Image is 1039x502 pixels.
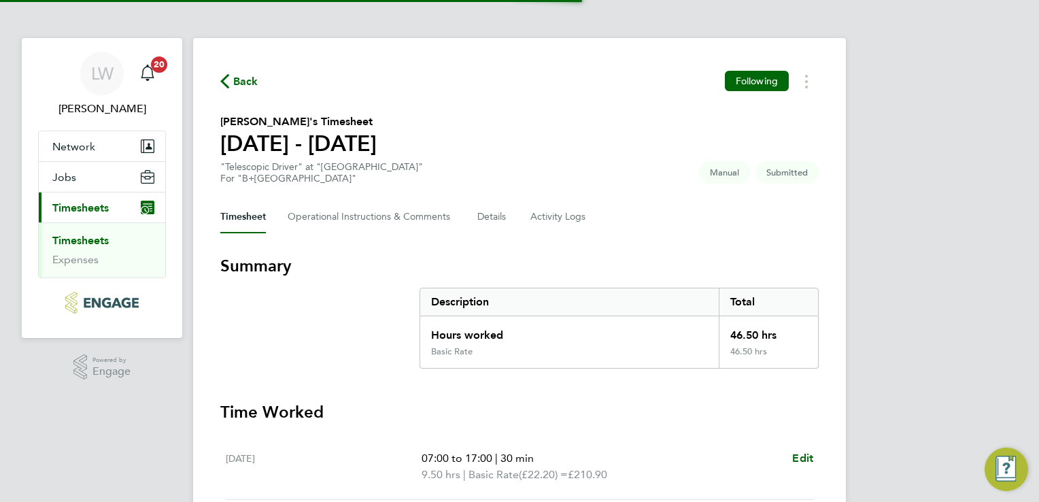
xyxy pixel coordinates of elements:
[92,366,131,378] span: Engage
[220,161,423,184] div: "Telescopic Driver" at "[GEOGRAPHIC_DATA]"
[463,468,466,481] span: |
[39,162,165,192] button: Jobs
[52,171,76,184] span: Jobs
[431,346,473,357] div: Basic Rate
[288,201,456,233] button: Operational Instructions & Comments
[220,130,377,157] h1: [DATE] - [DATE]
[52,140,95,153] span: Network
[220,255,819,277] h3: Summary
[530,201,587,233] button: Activity Logs
[794,71,819,92] button: Timesheets Menu
[65,292,138,314] img: bandk-logo-retina.png
[39,222,165,278] div: Timesheets
[420,316,719,346] div: Hours worked
[719,346,818,368] div: 46.50 hrs
[422,468,460,481] span: 9.50 hrs
[39,131,165,161] button: Network
[38,292,166,314] a: Go to home page
[39,193,165,222] button: Timesheets
[220,401,819,423] h3: Time Worked
[725,71,789,91] button: Following
[226,450,422,483] div: [DATE]
[792,450,813,467] a: Edit
[92,354,131,366] span: Powered by
[755,161,819,184] span: This timesheet is Submitted.
[719,288,818,316] div: Total
[519,468,568,481] span: (£22.20) =
[568,468,607,481] span: £210.90
[22,38,182,338] nav: Main navigation
[420,288,819,369] div: Summary
[151,56,167,73] span: 20
[52,234,109,247] a: Timesheets
[985,448,1028,491] button: Engage Resource Center
[500,452,534,465] span: 30 min
[134,52,161,95] a: 20
[220,201,266,233] button: Timesheet
[52,201,109,214] span: Timesheets
[38,52,166,117] a: LW[PERSON_NAME]
[73,354,131,380] a: Powered byEngage
[233,73,258,90] span: Back
[736,75,778,87] span: Following
[495,452,498,465] span: |
[792,452,813,465] span: Edit
[469,467,519,483] span: Basic Rate
[220,114,377,130] h2: [PERSON_NAME]'s Timesheet
[52,253,99,266] a: Expenses
[422,452,492,465] span: 07:00 to 17:00
[420,288,719,316] div: Description
[91,65,114,82] span: LW
[719,316,818,346] div: 46.50 hrs
[699,161,750,184] span: This timesheet was manually created.
[477,201,509,233] button: Details
[38,101,166,117] span: Lee Wareham
[220,173,423,184] div: For "B+[GEOGRAPHIC_DATA]"
[220,73,258,90] button: Back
